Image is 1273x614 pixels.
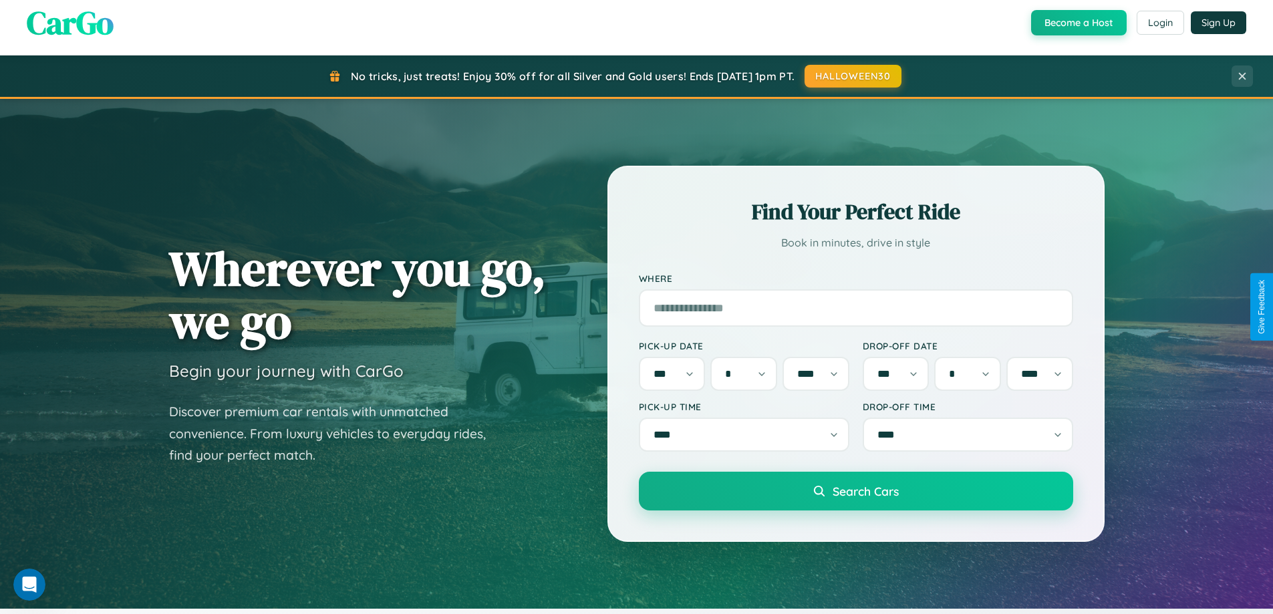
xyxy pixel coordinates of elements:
p: Discover premium car rentals with unmatched convenience. From luxury vehicles to everyday rides, ... [169,401,503,466]
div: Give Feedback [1257,280,1266,334]
label: Drop-off Time [863,401,1073,412]
span: No tricks, just treats! Enjoy 30% off for all Silver and Gold users! Ends [DATE] 1pm PT. [351,69,795,83]
label: Where [639,273,1073,284]
p: Book in minutes, drive in style [639,233,1073,253]
iframe: Intercom live chat [13,569,45,601]
label: Pick-up Time [639,401,849,412]
label: Drop-off Date [863,340,1073,351]
h2: Find Your Perfect Ride [639,197,1073,226]
h3: Begin your journey with CarGo [169,361,404,381]
button: HALLOWEEN30 [805,65,901,88]
span: Search Cars [833,484,899,498]
span: CarGo [27,1,114,45]
button: Login [1137,11,1184,35]
h1: Wherever you go, we go [169,242,546,347]
button: Sign Up [1191,11,1246,34]
button: Search Cars [639,472,1073,510]
label: Pick-up Date [639,340,849,351]
button: Become a Host [1031,10,1127,35]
